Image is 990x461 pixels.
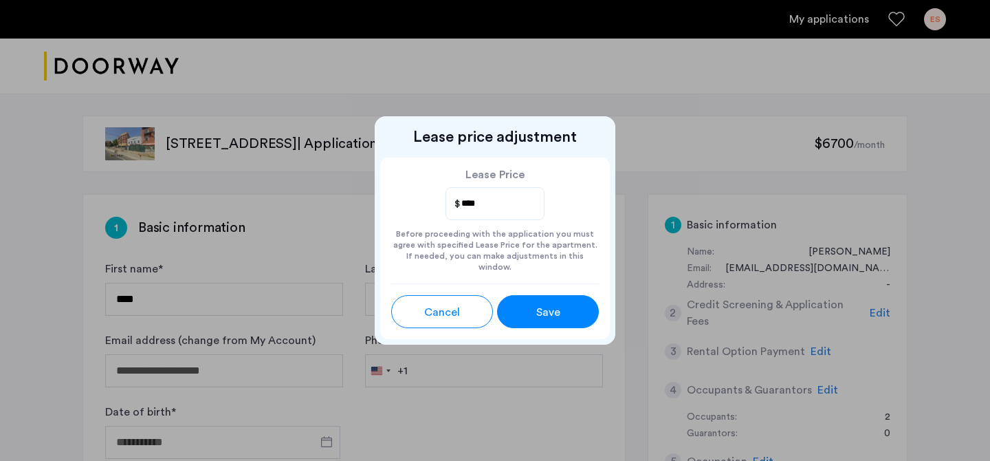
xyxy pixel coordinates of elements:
button: button [497,295,599,328]
div: Before proceeding with the application you must agree with specified Lease Price for the apartmen... [391,220,599,272]
span: Cancel [424,304,460,321]
label: Lease Price [445,169,545,182]
h2: Lease price adjustment [380,127,610,147]
span: Save [536,304,560,321]
button: button [391,295,493,328]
